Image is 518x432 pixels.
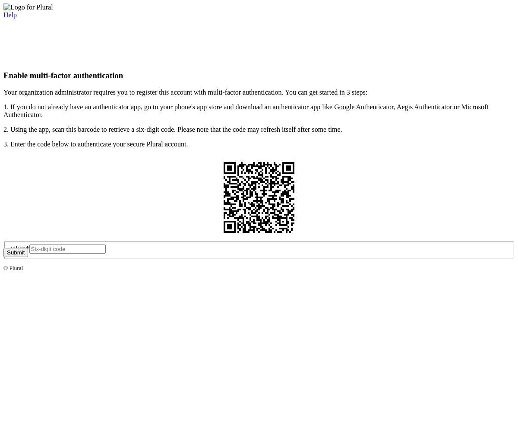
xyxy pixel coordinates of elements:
p: Your organization administrator requires you to register this account with multi-factor authentic... [3,89,515,96]
p: 2. Using the app, scan this barcode to retrieve a six-digit code. Please note that the code may r... [3,126,515,133]
img: QR Code [217,155,301,240]
input: Six-digit code [29,245,106,254]
button: Submit [3,248,28,257]
img: Logo for Plural [3,3,53,11]
p: 3. Enter the code below to authenticate your secure Plural account. [3,140,515,148]
label: token [10,245,29,252]
small: © Plural [3,265,23,271]
h3: Enable multi-factor authentication [3,71,515,80]
a: Help [3,11,17,19]
p: 1. If you do not already have an authenticator app, go to your phone's app store and download an ... [3,103,515,119]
